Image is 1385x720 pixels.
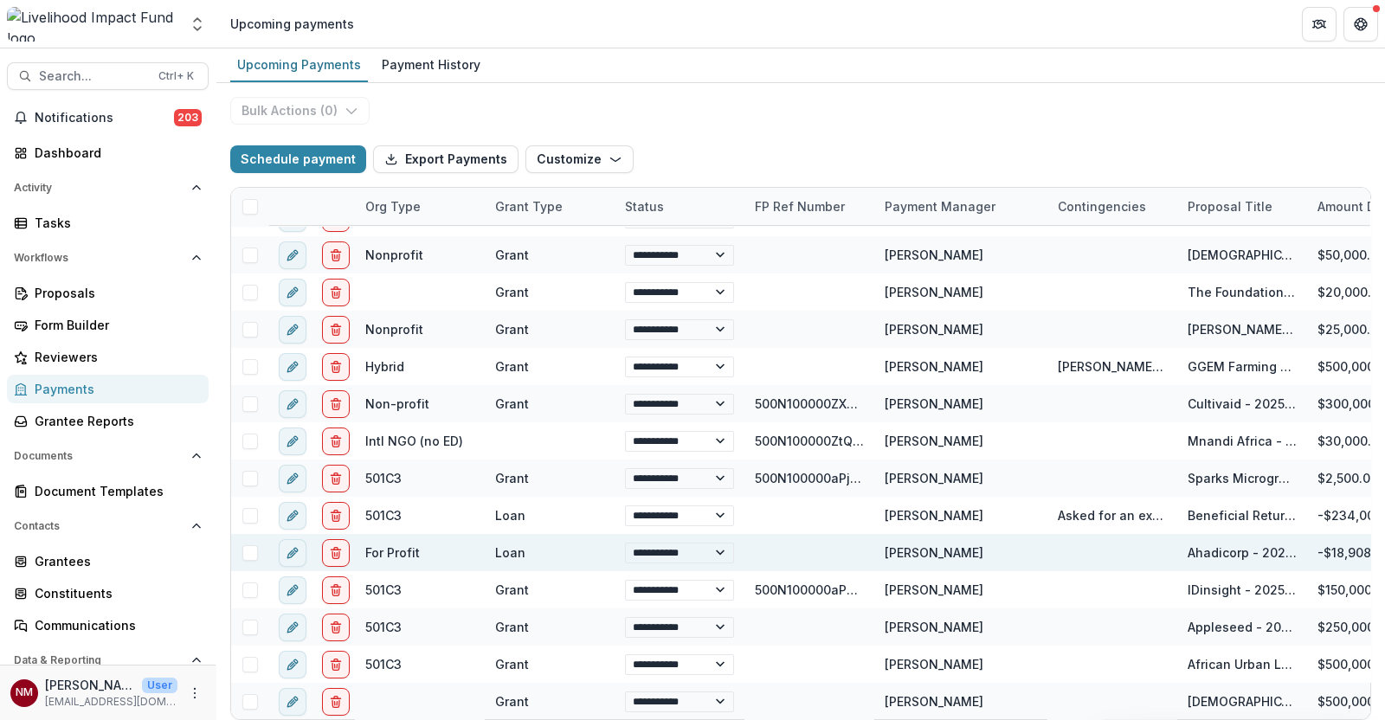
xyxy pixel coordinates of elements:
[35,482,195,500] div: Document Templates
[45,676,135,694] p: [PERSON_NAME]
[35,214,195,232] div: Tasks
[142,678,177,693] p: User
[184,683,205,704] button: More
[230,48,368,82] a: Upcoming Payments
[1302,7,1337,42] button: Partners
[755,395,864,413] div: 500N100000ZXoYJIA1
[495,543,525,562] div: Loan
[525,145,634,173] button: Customize
[365,246,423,264] div: Nonprofit
[35,584,195,602] div: Constituents
[885,246,983,264] div: [PERSON_NAME]
[322,390,350,418] button: delete
[14,182,184,194] span: Activity
[7,279,209,307] a: Proposals
[885,692,983,710] div: [PERSON_NAME]
[155,67,197,86] div: Ctrl + K
[874,188,1047,225] div: Payment Manager
[230,15,354,33] div: Upcoming payments
[322,427,350,455] button: delete
[279,279,306,306] button: edit
[615,188,744,225] div: Status
[322,614,350,641] button: delete
[14,450,184,462] span: Documents
[7,407,209,435] a: Grantee Reports
[1177,188,1307,225] div: Proposal Title
[279,651,306,678] button: edit
[1188,692,1297,710] div: [DEMOGRAPHIC_DATA] Council - 2025 WASH Program in [GEOGRAPHIC_DATA]
[7,174,209,202] button: Open Activity
[7,442,209,470] button: Open Documents
[7,343,209,371] a: Reviewers
[35,284,195,302] div: Proposals
[14,654,184,666] span: Data & Reporting
[365,581,402,599] div: 501C3
[1188,432,1297,450] div: Mnandi Africa - 2025 Fiscal Sponsorship Dovetail
[7,611,209,640] a: Communications
[744,188,874,225] div: FP Ref Number
[885,320,983,338] div: [PERSON_NAME]
[174,109,202,126] span: 203
[322,465,350,492] button: delete
[322,539,350,567] button: delete
[279,241,306,269] button: edit
[7,62,209,90] button: Search...
[322,576,350,604] button: delete
[1047,197,1156,215] div: Contingencies
[885,543,983,562] div: [PERSON_NAME]
[885,432,983,450] div: [PERSON_NAME]
[7,104,209,132] button: Notifications203
[35,412,195,430] div: Grantee Reports
[885,283,983,301] div: [PERSON_NAME]
[14,520,184,532] span: Contacts
[365,320,423,338] div: Nonprofit
[1047,188,1177,225] div: Contingencies
[365,469,402,487] div: 501C3
[495,357,529,376] div: Grant
[885,469,983,487] div: [PERSON_NAME]
[365,543,420,562] div: For Profit
[375,48,487,82] a: Payment History
[495,246,529,264] div: Grant
[35,111,174,125] span: Notifications
[495,283,529,301] div: Grant
[322,279,350,306] button: delete
[7,477,209,505] a: Document Templates
[355,188,485,225] div: Org type
[279,688,306,716] button: edit
[485,188,615,225] div: Grant Type
[365,357,404,376] div: Hybrid
[375,52,487,77] div: Payment History
[615,197,674,215] div: Status
[322,241,350,269] button: delete
[279,465,306,492] button: edit
[1177,197,1283,215] div: Proposal Title
[1188,320,1297,338] div: [PERSON_NAME] World Disaster Relief 2025
[755,581,864,599] div: 500N100000aPUj6IAG
[365,618,402,636] div: 501C3
[495,581,529,599] div: Grant
[322,502,350,530] button: delete
[35,380,195,398] div: Payments
[1188,506,1297,524] div: Beneficial Returns (Sistema Bio) - 2023 Loan
[279,427,306,455] button: edit
[7,311,209,339] a: Form Builder
[279,353,306,381] button: edit
[495,618,529,636] div: Grant
[322,688,350,716] button: delete
[322,353,350,381] button: delete
[7,512,209,540] button: Open Contacts
[35,552,195,570] div: Grantees
[7,244,209,272] button: Open Workflows
[279,502,306,530] button: edit
[885,395,983,413] div: [PERSON_NAME]
[1188,581,1297,599] div: IDinsight - 2025 Grant CEU Unit
[7,209,209,237] a: Tasks
[230,145,366,173] button: Schedule payment
[885,655,983,673] div: [PERSON_NAME]
[1188,395,1297,413] div: Cultivaid - 2025-27 Grant
[1058,357,1167,376] div: [PERSON_NAME] working w/ [PERSON_NAME] on what account to send to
